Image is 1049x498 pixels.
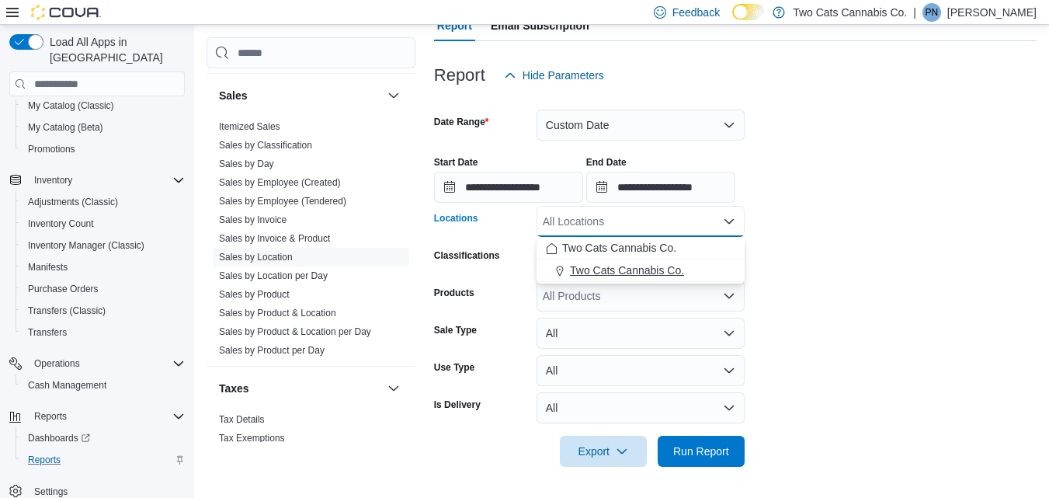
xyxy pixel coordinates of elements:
label: Sale Type [434,324,477,336]
label: Locations [434,212,478,225]
a: Sales by Product & Location per Day [219,326,371,337]
span: My Catalog (Beta) [22,118,185,137]
a: Reports [22,451,67,469]
span: Two Cats Cannabis Co. [562,240,676,256]
span: Transfers (Classic) [28,305,106,317]
p: Two Cats Cannabis Co. [793,3,907,22]
button: Inventory Count [16,213,191,235]
span: Purchase Orders [22,280,185,298]
button: My Catalog (Classic) [16,95,191,117]
label: Products [434,287,474,299]
div: Sales [207,117,415,366]
span: Dashboards [22,429,185,448]
h3: Report [434,66,485,85]
button: Taxes [219,381,381,396]
a: Sales by Employee (Tendered) [219,196,346,207]
span: Hide Parameters [523,68,604,83]
span: Transfers [28,326,67,339]
button: Close list of options [723,215,735,228]
button: Sales [219,88,381,103]
button: Reports [16,449,191,471]
h3: Sales [219,88,248,103]
span: Manifests [22,258,185,277]
div: Taxes [207,410,415,454]
input: Press the down key to open a popover containing a calendar. [586,172,735,203]
div: Choose from the following options [537,237,745,282]
a: Sales by Product [219,289,290,300]
label: Start Date [434,156,478,169]
div: Pearl Naven [922,3,941,22]
a: Sales by Location [219,252,293,263]
button: Inventory [28,171,78,190]
span: PN [926,3,939,22]
span: Tax Exemptions [219,432,285,444]
button: Promotions [16,138,191,160]
img: Cova [31,5,101,20]
button: My Catalog (Beta) [16,117,191,138]
span: Transfers [22,323,185,342]
span: Inventory Manager (Classic) [22,236,185,255]
a: Cash Management [22,376,113,395]
span: Sales by Product & Location [219,307,336,319]
input: Press the down key to open a popover containing a calendar. [434,172,583,203]
button: Transfers (Classic) [16,300,191,322]
button: Custom Date [537,110,745,141]
a: Sales by Product per Day [219,345,325,356]
span: Report [437,10,472,41]
span: Sales by Product & Location per Day [219,326,371,338]
a: Adjustments (Classic) [22,193,124,211]
span: Adjustments (Classic) [22,193,185,211]
label: Date Range [434,116,489,128]
p: | [913,3,916,22]
span: Cash Management [22,376,185,395]
button: All [537,392,745,423]
p: [PERSON_NAME] [947,3,1037,22]
button: Taxes [384,379,403,398]
a: Sales by Day [219,158,274,169]
span: Promotions [22,140,185,158]
a: My Catalog (Classic) [22,96,120,115]
a: Manifests [22,258,74,277]
span: Sales by Location per Day [219,270,328,282]
a: Purchase Orders [22,280,105,298]
button: Sales [384,86,403,105]
button: All [537,355,745,386]
a: Sales by Classification [219,140,312,151]
label: End Date [586,156,627,169]
span: Manifests [28,261,68,273]
h3: Taxes [219,381,249,396]
span: Purchase Orders [28,283,99,295]
span: Transfers (Classic) [22,301,185,320]
span: Sales by Location [219,251,293,263]
span: My Catalog (Classic) [22,96,185,115]
a: Tax Details [219,414,265,425]
button: Operations [28,354,86,373]
span: Settings [34,486,68,498]
button: Adjustments (Classic) [16,191,191,213]
button: Run Report [658,436,745,467]
span: Inventory Count [28,218,94,230]
a: Dashboards [16,427,191,449]
span: Cash Management [28,379,106,392]
a: Inventory Manager (Classic) [22,236,151,255]
button: Hide Parameters [498,60,610,91]
a: My Catalog (Beta) [22,118,109,137]
span: Export [569,436,637,467]
span: Operations [34,357,80,370]
span: Inventory Count [22,214,185,233]
a: Itemized Sales [219,121,280,132]
a: Tax Exemptions [219,433,285,444]
button: Cash Management [16,374,191,396]
span: Adjustments (Classic) [28,196,118,208]
span: Dark Mode [732,20,733,21]
button: Two Cats Cannabis Co. [537,259,745,282]
a: Sales by Invoice & Product [219,233,330,244]
span: Load All Apps in [GEOGRAPHIC_DATA] [43,34,185,65]
span: Dashboards [28,432,90,444]
a: Inventory Count [22,214,100,233]
span: Feedback [672,5,720,20]
button: Inventory Manager (Classic) [16,235,191,256]
span: Itemized Sales [219,120,280,133]
span: Reports [28,407,185,426]
button: Manifests [16,256,191,278]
